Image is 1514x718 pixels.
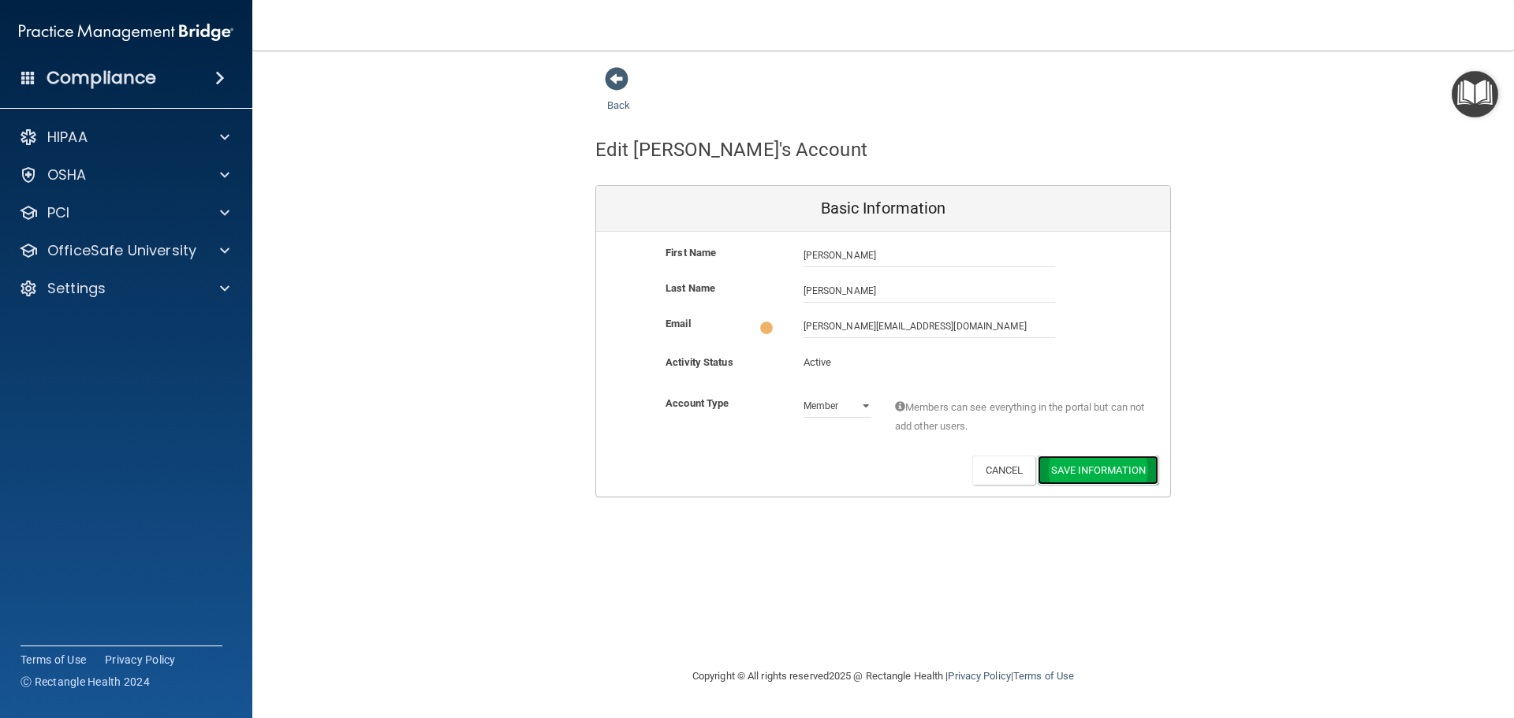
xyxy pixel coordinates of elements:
[47,203,69,222] p: PCI
[948,670,1010,682] a: Privacy Policy
[47,279,106,298] p: Settings
[21,674,150,690] span: Ⓒ Rectangle Health 2024
[666,247,716,259] b: First Name
[19,166,229,184] a: OSHA
[972,456,1036,485] button: Cancel
[47,241,196,260] p: OfficeSafe University
[19,203,229,222] a: PCI
[19,128,229,147] a: HIPAA
[804,353,871,372] p: Active
[607,80,630,111] a: Back
[596,186,1170,232] div: Basic Information
[19,279,229,298] a: Settings
[1038,456,1158,485] button: Save Information
[47,67,156,89] h4: Compliance
[47,128,88,147] p: HIPAA
[666,356,733,368] b: Activity Status
[105,652,176,668] a: Privacy Policy
[666,282,715,294] b: Last Name
[666,318,691,329] b: Email
[666,397,729,409] b: Account Type
[1241,606,1495,669] iframe: Drift Widget Chat Controller
[19,17,233,48] img: PMB logo
[47,166,87,184] p: OSHA
[1452,71,1498,117] button: Open Resource Center
[595,140,867,160] h4: Edit [PERSON_NAME]'s Account
[19,241,229,260] a: OfficeSafe University
[595,651,1171,701] div: Copyright © All rights reserved 2025 @ Rectangle Health | |
[21,652,86,668] a: Terms of Use
[895,398,1147,436] span: Members can see everything in the portal but can not add other users.
[759,320,774,336] img: loading.6f9b2b87.gif
[1013,670,1074,682] a: Terms of Use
